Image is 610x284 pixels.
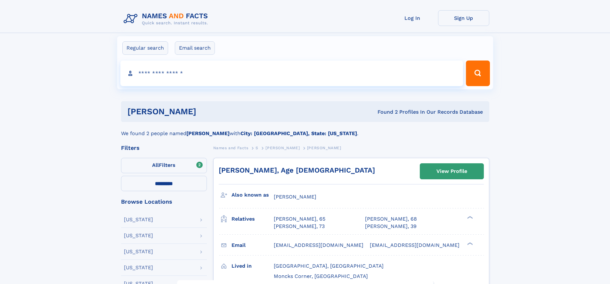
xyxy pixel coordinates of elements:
[232,261,274,272] h3: Lived in
[370,242,460,248] span: [EMAIL_ADDRESS][DOMAIN_NAME]
[365,223,417,230] a: [PERSON_NAME], 39
[124,249,153,254] div: [US_STATE]
[287,109,483,116] div: Found 2 Profiles In Our Records Database
[274,242,363,248] span: [EMAIL_ADDRESS][DOMAIN_NAME]
[274,263,384,269] span: [GEOGRAPHIC_DATA], [GEOGRAPHIC_DATA]
[265,146,300,150] span: [PERSON_NAME]
[122,41,168,55] label: Regular search
[175,41,215,55] label: Email search
[152,162,159,168] span: All
[265,144,300,152] a: [PERSON_NAME]
[274,194,316,200] span: [PERSON_NAME]
[186,130,230,136] b: [PERSON_NAME]
[240,130,357,136] b: City: [GEOGRAPHIC_DATA], State: [US_STATE]
[466,61,490,86] button: Search Button
[436,164,467,179] div: View Profile
[466,215,473,220] div: ❯
[121,145,207,151] div: Filters
[387,10,438,26] a: Log In
[256,146,258,150] span: S
[274,223,325,230] a: [PERSON_NAME], 73
[121,122,489,137] div: We found 2 people named with .
[124,217,153,222] div: [US_STATE]
[121,199,207,205] div: Browse Locations
[438,10,489,26] a: Sign Up
[121,10,213,28] img: Logo Names and Facts
[365,215,417,223] a: [PERSON_NAME], 68
[232,214,274,224] h3: Relatives
[232,240,274,251] h3: Email
[232,190,274,200] h3: Also known as
[127,108,287,116] h1: [PERSON_NAME]
[256,144,258,152] a: S
[466,241,473,246] div: ❯
[274,215,325,223] a: [PERSON_NAME], 65
[274,273,368,279] span: Moncks Corner, [GEOGRAPHIC_DATA]
[121,158,207,173] label: Filters
[219,166,375,174] a: [PERSON_NAME], Age [DEMOGRAPHIC_DATA]
[124,265,153,270] div: [US_STATE]
[120,61,463,86] input: search input
[420,164,484,179] a: View Profile
[307,146,341,150] span: [PERSON_NAME]
[124,233,153,238] div: [US_STATE]
[213,144,248,152] a: Names and Facts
